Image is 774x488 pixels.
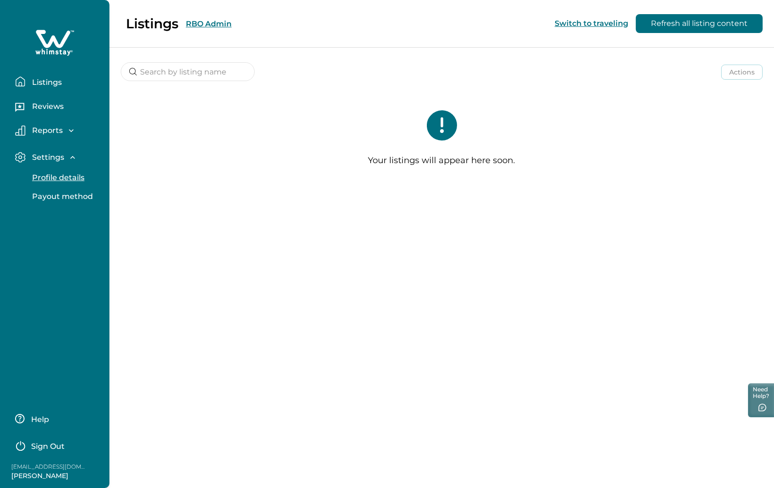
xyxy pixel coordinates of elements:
[29,126,63,135] p: Reports
[22,168,108,187] button: Profile details
[721,65,763,80] button: Actions
[15,409,99,428] button: Help
[11,462,87,471] p: [EMAIL_ADDRESS][DOMAIN_NAME]
[15,125,102,136] button: Reports
[15,152,102,163] button: Settings
[368,156,516,166] p: Your listings will appear here soon.
[22,187,108,206] button: Payout method
[29,102,64,111] p: Reviews
[28,415,49,424] p: Help
[11,471,87,481] p: [PERSON_NAME]
[15,99,102,117] button: Reviews
[126,16,178,32] p: Listings
[31,442,65,451] p: Sign Out
[29,192,93,201] p: Payout method
[15,168,102,206] div: Settings
[121,62,255,81] input: Search by listing name
[15,436,99,455] button: Sign Out
[15,72,102,91] button: Listings
[636,14,763,33] button: Refresh all listing content
[186,19,232,28] button: RBO Admin
[29,153,64,162] p: Settings
[29,173,84,182] p: Profile details
[555,19,628,28] button: Switch to traveling
[29,78,62,87] p: Listings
